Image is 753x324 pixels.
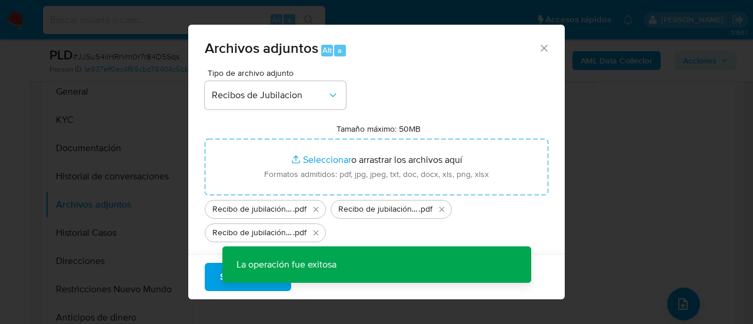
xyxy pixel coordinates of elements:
span: Recibo de jubilación abril [212,203,293,215]
span: Tipo de archivo adjunto [208,69,349,77]
span: .pdf [419,203,432,215]
span: Cancelar [311,264,349,290]
span: Recibo de jubilación mayo [212,227,293,239]
span: Alt [322,45,332,56]
span: Recibos de Jubilacion [212,89,327,101]
button: Recibos de Jubilacion [205,81,346,109]
span: .pdf [293,203,306,215]
button: Eliminar Recibo de jubilación junio.pdf [435,202,449,216]
ul: Archivos seleccionados [205,195,548,242]
p: La operación fue exitosa [222,246,351,283]
span: Archivos adjuntos [205,38,318,58]
span: .pdf [293,227,306,239]
span: Subir archivo [220,264,276,290]
span: a [338,45,342,56]
span: Recibo de jubilación junio [338,203,419,215]
button: Subir archivo [205,263,291,291]
button: Eliminar Recibo de jubilación mayo.pdf [309,226,323,240]
label: Tamaño máximo: 50MB [336,123,421,134]
button: Eliminar Recibo de jubilación abril.pdf [309,202,323,216]
button: Cerrar [538,42,549,53]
